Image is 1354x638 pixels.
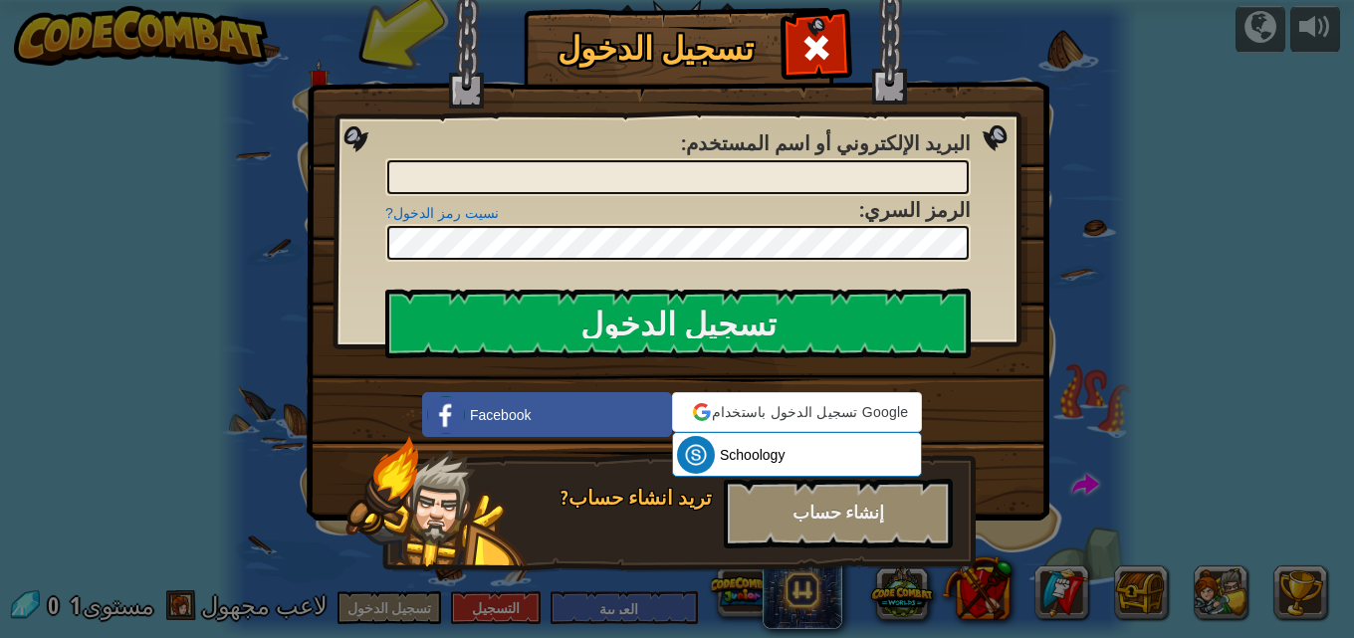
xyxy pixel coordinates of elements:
[513,484,712,513] div: تريد انشاء حساب?
[686,129,971,156] span: البريد الإلكتروني أو اسم المستخدم
[470,405,531,425] span: Facebook
[677,436,715,474] img: schoology.png
[864,196,971,223] span: الرمز السري
[385,289,971,358] input: تسجيل الدخول
[711,402,909,422] span: تسجيل الدخول باستخدام Google
[385,205,499,221] a: نسيت رمز الدخول?
[720,445,785,465] span: Schoology
[672,392,922,432] div: تسجيل الدخول باستخدام Google
[859,196,971,225] label: :
[724,479,953,548] div: إنشاء حساب
[427,396,465,434] img: facebook_small.png
[681,129,971,158] label: :
[529,31,783,66] h1: تسجيل الدخول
